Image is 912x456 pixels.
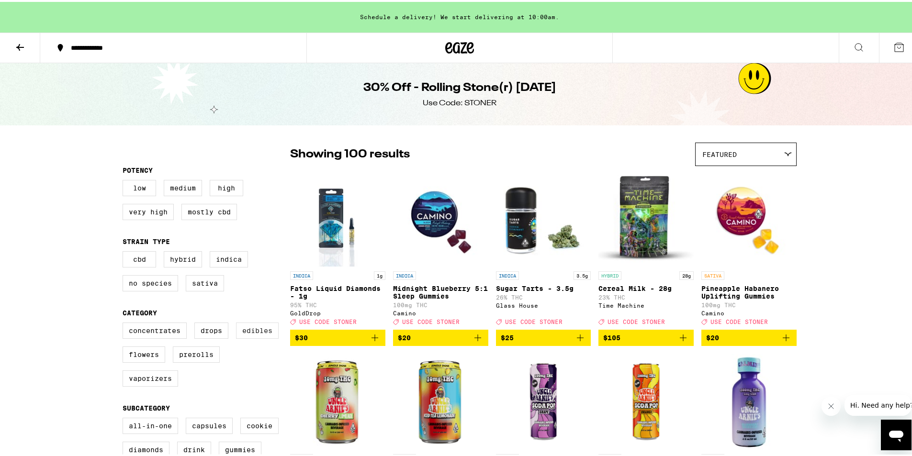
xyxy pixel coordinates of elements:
label: Edibles [236,321,279,337]
label: Drops [194,321,228,337]
p: 28g [679,269,694,278]
label: All-In-One [123,416,178,432]
div: GoldDrop [290,308,385,314]
button: Add to bag [701,328,797,344]
span: Hi. Need any help? [6,7,69,14]
label: Low [123,178,156,194]
label: Gummies [219,440,261,456]
a: Open page for Cereal Milk - 28g from Time Machine [598,169,694,328]
p: INDICA [496,269,519,278]
span: $20 [706,332,719,340]
label: Very High [123,202,174,218]
p: INDICA [290,269,313,278]
img: Uncle Arnie's - Iced Tea Lemonade 7.5oz - 10mg [393,352,488,447]
span: USE CODE STONER [299,317,357,323]
div: Camino [701,308,797,314]
p: 100mg THC [701,300,797,306]
span: $25 [501,332,514,340]
p: Showing 100 results [290,145,410,161]
label: CBD [123,249,156,266]
label: Vaporizers [123,368,178,385]
img: Uncle Arnie's - Orange Soda Pop 12oz - 100mg [598,352,694,447]
button: Add to bag [598,328,694,344]
iframe: Message from company [844,393,912,414]
p: Midnight Blueberry 5:1 Sleep Gummies [393,283,488,298]
img: Camino - Midnight Blueberry 5:1 Sleep Gummies [393,169,488,265]
img: Uncle Arnie's - Blueberry Night Cap 2oz Shot - 100mg [701,352,797,447]
p: Fatso Liquid Diamonds - 1g [290,283,385,298]
p: Cereal Milk - 28g [598,283,694,290]
div: Time Machine [598,300,694,307]
img: Uncle Arnie's - Cherry Limeade 7.5oz - 10mg [290,352,385,447]
p: 3.5g [574,269,591,278]
p: 100mg THC [393,300,488,306]
label: High [210,178,243,194]
button: Add to bag [496,328,591,344]
img: Uncle Arnie's - Grape Soda Pop 12oz - 100mg [496,352,591,447]
img: GoldDrop - Fatso Liquid Diamonds - 1g [299,169,376,265]
div: Use Code: STONER [423,96,496,107]
span: USE CODE STONER [402,317,460,323]
button: Add to bag [393,328,488,344]
span: $20 [398,332,411,340]
label: Cookie [240,416,279,432]
a: Open page for Pineapple Habanero Uplifting Gummies from Camino [701,169,797,328]
p: INDICA [393,269,416,278]
span: USE CODE STONER [608,317,665,323]
p: 23% THC [598,292,694,299]
p: 95% THC [290,300,385,306]
span: $30 [295,332,308,340]
span: $105 [603,332,620,340]
legend: Subcategory [123,402,170,410]
span: USE CODE STONER [710,317,768,323]
img: Time Machine - Cereal Milk - 28g [598,169,694,265]
label: Concentrates [123,321,187,337]
legend: Strain Type [123,236,170,244]
label: Diamonds [123,440,169,456]
a: Open page for Sugar Tarts - 3.5g from Glass House [496,169,591,328]
p: SATIVA [701,269,724,278]
label: Indica [210,249,248,266]
img: Glass House - Sugar Tarts - 3.5g [496,169,591,265]
legend: Potency [123,165,153,172]
p: 1g [374,269,385,278]
label: No Species [123,273,178,289]
p: Sugar Tarts - 3.5g [496,283,591,290]
span: USE CODE STONER [505,317,563,323]
legend: Category [123,307,157,315]
div: Glass House [496,300,591,307]
span: Featured [702,149,737,156]
div: Camino [393,308,488,314]
label: Sativa [186,273,224,289]
label: Prerolls [173,345,220,361]
label: Hybrid [164,249,202,266]
iframe: Button to launch messaging window [881,418,912,448]
p: 26% THC [496,292,591,299]
img: Camino - Pineapple Habanero Uplifting Gummies [701,169,797,265]
iframe: Close message [822,395,841,414]
label: Drink [177,440,211,456]
a: Open page for Fatso Liquid Diamonds - 1g from GoldDrop [290,169,385,328]
label: Medium [164,178,202,194]
label: Flowers [123,345,165,361]
h1: 30% Off - Rolling Stone(r) [DATE] [363,78,556,94]
button: Add to bag [290,328,385,344]
label: Mostly CBD [181,202,237,218]
p: HYBRID [598,269,621,278]
p: Pineapple Habanero Uplifting Gummies [701,283,797,298]
label: Capsules [186,416,233,432]
a: Open page for Midnight Blueberry 5:1 Sleep Gummies from Camino [393,169,488,328]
